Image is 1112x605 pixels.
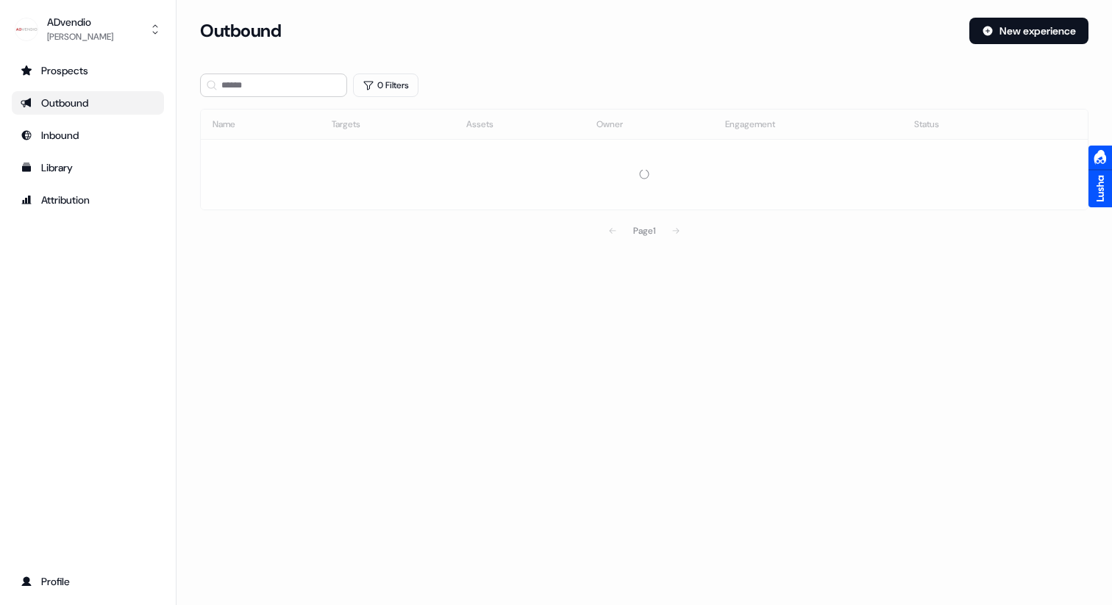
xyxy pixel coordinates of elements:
div: [PERSON_NAME] [47,29,113,44]
button: 0 Filters [353,74,418,97]
a: Go to profile [12,570,164,593]
a: Go to templates [12,156,164,179]
div: Inbound [21,128,155,143]
a: Go to Inbound [12,123,164,147]
div: Attribution [21,193,155,207]
a: Go to attribution [12,188,164,212]
div: Profile [21,574,155,589]
div: Outbound [21,96,155,110]
button: New experience [969,18,1088,44]
div: Prospects [21,63,155,78]
a: Go to outbound experience [12,91,164,115]
button: ADvendio[PERSON_NAME] [12,12,164,47]
a: Go to prospects [12,59,164,82]
div: Library [21,160,155,175]
h3: Outbound [200,20,281,42]
div: ADvendio [47,15,113,29]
